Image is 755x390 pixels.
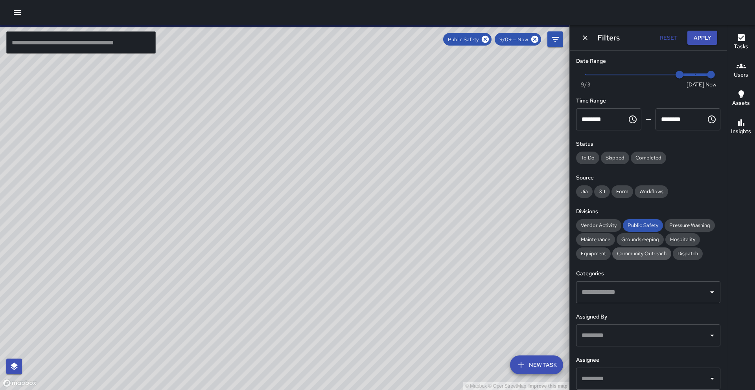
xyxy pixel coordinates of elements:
h6: Time Range [576,97,720,105]
button: Insights [727,113,755,141]
span: Maintenance [576,236,615,243]
div: Public Safety [443,33,492,46]
h6: Insights [731,127,751,136]
button: Open [707,373,718,384]
span: Pressure Washing [665,222,715,229]
div: Public Safety [623,219,663,232]
span: Public Safety [623,222,663,229]
h6: Categories [576,269,720,278]
div: 311 [594,185,610,198]
span: To Do [576,154,599,161]
button: Users [727,57,755,85]
button: Filters [547,31,563,47]
span: Dispatch [673,250,703,257]
div: Hospitality [665,233,700,246]
span: Vendor Activity [576,222,621,229]
span: Workflows [635,188,668,195]
button: Choose time, selected time is 12:00 AM [625,112,641,127]
div: Vendor Activity [576,219,621,232]
div: Skipped [601,152,629,164]
h6: Users [734,71,748,79]
div: Form [611,185,633,198]
h6: Date Range [576,57,720,66]
div: 9/09 — Now [495,33,541,46]
button: New Task [510,355,563,374]
h6: Tasks [734,42,748,51]
span: Jia [576,188,593,195]
h6: Assignee [576,356,720,364]
span: 9/3 [581,81,590,88]
span: Groundskeeping [617,236,664,243]
span: Completed [631,154,666,161]
span: Form [611,188,633,195]
span: 311 [594,188,610,195]
button: Assets [727,85,755,113]
span: 9/09 — Now [495,36,533,43]
span: Skipped [601,154,629,161]
button: Choose time, selected time is 11:59 PM [704,112,720,127]
button: Tasks [727,28,755,57]
div: Maintenance [576,233,615,246]
div: Community Outreach [612,247,671,260]
div: Dispatch [673,247,703,260]
span: Public Safety [443,36,483,43]
button: Open [707,287,718,298]
div: Pressure Washing [665,219,715,232]
span: Community Outreach [612,250,671,257]
button: Reset [656,31,681,45]
h6: Filters [597,31,620,44]
div: Completed [631,152,666,164]
button: Dismiss [579,32,591,44]
h6: Assets [732,99,750,108]
h6: Divisions [576,207,720,216]
div: To Do [576,152,599,164]
span: [DATE] [687,81,704,88]
h6: Status [576,140,720,148]
span: Equipment [576,250,611,257]
span: Hospitality [665,236,700,243]
button: Apply [687,31,717,45]
div: Jia [576,185,593,198]
h6: Assigned By [576,313,720,321]
h6: Source [576,174,720,182]
span: Now [705,81,716,88]
button: Open [707,330,718,341]
div: Equipment [576,247,611,260]
div: Workflows [635,185,668,198]
div: Groundskeeping [617,233,664,246]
